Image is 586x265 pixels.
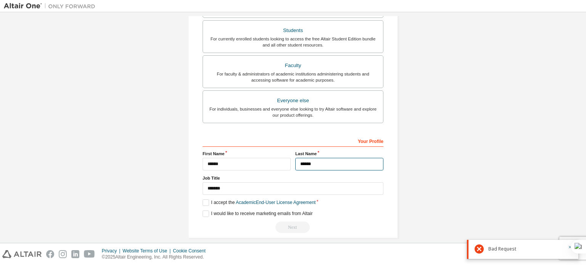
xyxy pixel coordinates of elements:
label: I would like to receive marketing emails from Altair [203,210,312,217]
div: For currently enrolled students looking to access the free Altair Student Edition bundle and all ... [208,36,378,48]
img: altair_logo.svg [2,250,42,258]
a: Academic End-User License Agreement [236,200,316,205]
div: Website Terms of Use [122,248,173,254]
span: Bad Request [488,246,516,252]
img: facebook.svg [46,250,54,258]
div: Cookie Consent [173,248,210,254]
img: youtube.svg [84,250,95,258]
label: I accept the [203,199,316,206]
div: Faculty [208,60,378,71]
img: instagram.svg [59,250,67,258]
div: Everyone else [208,95,378,106]
div: Privacy [102,248,122,254]
div: For faculty & administrators of academic institutions administering students and accessing softwa... [208,71,378,83]
label: First Name [203,151,291,157]
label: Last Name [295,151,383,157]
div: Students [208,25,378,36]
label: Job Title [203,175,383,181]
img: linkedin.svg [71,250,79,258]
div: For individuals, businesses and everyone else looking to try Altair software and explore our prod... [208,106,378,118]
p: © 2025 Altair Engineering, Inc. All Rights Reserved. [102,254,210,260]
img: Altair One [4,2,99,10]
div: Provide a valid email to continue [203,222,383,233]
div: Your Profile [203,135,383,147]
